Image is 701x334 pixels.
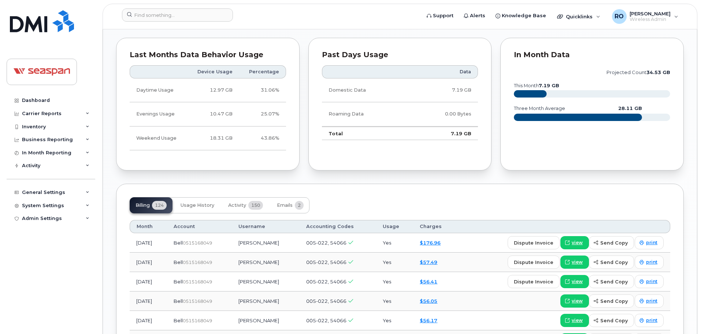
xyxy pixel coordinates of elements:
span: dispute invoice [514,278,553,285]
span: 0515168049 [183,279,212,285]
th: Month [130,220,167,233]
span: Usage History [181,202,214,208]
tspan: 7.19 GB [539,83,559,88]
span: 005-022, 54066 [306,259,346,265]
a: $176.96 [420,240,441,246]
td: Daytime Usage [130,78,187,102]
button: send copy [589,236,634,249]
a: print [635,256,664,269]
text: three month average [513,106,565,111]
td: [DATE] [130,291,167,311]
td: Yes [376,291,413,311]
span: view [572,298,583,304]
a: $57.49 [420,259,437,265]
span: Bell [174,279,183,285]
td: [DATE] [130,272,167,291]
td: 7.19 GB [409,126,478,140]
th: Percentage [239,65,286,78]
td: 10.47 GB [187,102,239,126]
th: Username [232,220,300,233]
td: [DATE] [130,233,167,253]
td: 18.31 GB [187,126,239,150]
span: 005-022, 54066 [306,279,346,285]
span: send copy [600,317,628,324]
th: Charges [413,220,457,233]
td: [PERSON_NAME] [232,311,300,330]
span: 0515168049 [183,298,212,304]
td: Yes [376,233,413,253]
span: 0515168049 [183,260,212,265]
span: Wireless Admin [630,16,671,22]
a: Knowledge Base [490,8,551,23]
a: print [635,294,664,308]
span: Activity [228,202,246,208]
th: Usage [376,220,413,233]
span: Emails [277,202,293,208]
a: view [560,275,589,288]
span: Bell [174,298,183,304]
div: In Month Data [514,51,670,59]
td: Evenings Usage [130,102,187,126]
button: dispute invoice [508,236,560,249]
button: send copy [589,294,634,308]
span: 005-022, 54066 [306,318,346,323]
a: $56.05 [420,298,437,304]
th: Account [167,220,232,233]
button: send copy [589,256,634,269]
span: print [646,278,657,285]
text: projected count [607,70,670,75]
span: send copy [600,278,628,285]
td: Total [322,126,409,140]
div: Ryan Osborn [607,9,683,24]
td: 0.00 Bytes [409,102,478,126]
tr: Friday from 6:00pm to Monday 8:00am [130,126,286,150]
td: Roaming Data [322,102,409,126]
span: 005-022, 54066 [306,240,346,246]
div: Quicklinks [552,9,605,24]
span: 0515168049 [183,318,212,323]
th: Data [409,65,478,78]
a: Support [422,8,459,23]
span: print [646,317,657,324]
td: [PERSON_NAME] [232,233,300,253]
td: 7.19 GB [409,78,478,102]
span: Bell [174,240,183,246]
span: send copy [600,259,628,266]
tr: Weekdays from 6:00pm to 8:00am [130,102,286,126]
span: print [646,239,657,246]
div: Last Months Data Behavior Usage [130,51,286,59]
text: this month [513,83,559,88]
span: Quicklinks [566,14,593,19]
span: view [572,317,583,324]
td: [PERSON_NAME] [232,272,300,291]
a: Alerts [459,8,490,23]
span: print [646,298,657,304]
td: Weekend Usage [130,126,187,150]
td: 25.07% [239,102,286,126]
span: Alerts [470,12,485,19]
span: Bell [174,318,183,323]
span: dispute invoice [514,239,553,246]
input: Find something... [122,8,233,22]
span: 2 [295,201,304,210]
button: send copy [589,314,634,327]
td: [DATE] [130,311,167,330]
span: Bell [174,259,183,265]
td: 31.06% [239,78,286,102]
span: 005-022, 54066 [306,298,346,304]
th: Device Usage [187,65,239,78]
td: [PERSON_NAME] [232,291,300,311]
a: print [635,236,664,249]
button: dispute invoice [508,275,560,288]
td: [PERSON_NAME] [232,253,300,272]
text: 28.11 GB [618,106,642,111]
div: Past Days Usage [322,51,478,59]
button: dispute invoice [508,256,560,269]
span: view [572,259,583,265]
span: send copy [600,298,628,305]
span: Support [433,12,453,19]
a: view [560,236,589,249]
span: dispute invoice [514,259,553,266]
span: RO [615,12,624,21]
a: $56.17 [420,318,437,323]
